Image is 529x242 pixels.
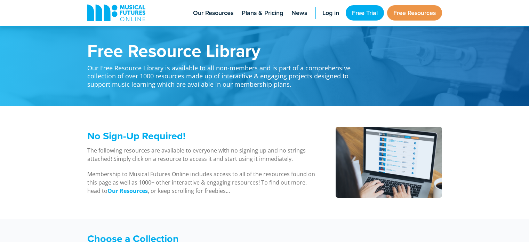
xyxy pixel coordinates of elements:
span: Plans & Pricing [242,8,283,18]
span: No Sign-Up Required! [87,128,185,143]
p: The following resources are available to everyone with no signing up and no strings attached! Sim... [87,146,318,163]
strong: Our Resources [107,187,148,195]
h1: Free Resource Library [87,42,359,59]
p: Membership to Musical Futures Online includes access to all of the resources found on this page a... [87,170,318,195]
span: Log in [322,8,339,18]
span: Our Resources [193,8,233,18]
a: Free Trial [346,5,384,21]
a: Our Resources [107,187,148,195]
span: News [291,8,307,18]
p: Our Free Resource Library is available to all non-members and is part of a comprehensive collecti... [87,59,359,88]
a: Free Resources [387,5,442,21]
